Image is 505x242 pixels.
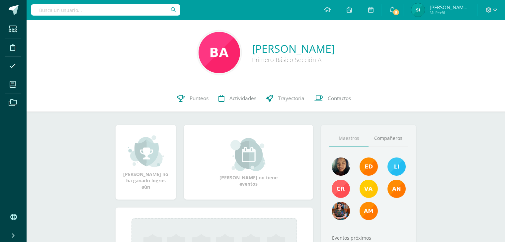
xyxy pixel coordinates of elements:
[252,56,335,64] div: Primero Básico Sección A
[360,157,378,176] img: f40e456500941b1b33f0807dd74ea5cf.png
[261,85,309,112] a: Trayectoria
[229,95,256,102] span: Actividades
[369,130,408,147] a: Compañeros
[199,32,240,73] img: 92a142aab021818edc7aa52281fed1e2.png
[360,202,378,220] img: 50f882f3bb7c90aae75b3f40dfd7f9ae.png
[252,41,335,56] a: [PERSON_NAME]
[329,235,408,241] div: Eventos próximos
[430,10,469,16] span: Mi Perfil
[360,180,378,198] img: cd5e356245587434922763be3243eb79.png
[122,135,169,190] div: [PERSON_NAME] no ha ganado logros aún
[309,85,356,112] a: Contactos
[213,85,261,112] a: Actividades
[31,4,180,16] input: Busca un usuario...
[430,4,469,11] span: [PERSON_NAME] Ixsulim
[128,135,164,168] img: achievement_small.png
[278,95,304,102] span: Trayectoria
[172,85,213,112] a: Punteos
[329,130,369,147] a: Maestros
[387,157,406,176] img: 93ccdf12d55837f49f350ac5ca2a40a5.png
[332,202,350,220] img: 96169a482c0de6f8e254ca41c8b0a7b1.png
[332,157,350,176] img: c97de3f0a4f62e6deb7e91c2258cdedc.png
[328,95,351,102] span: Contactos
[215,138,282,187] div: [PERSON_NAME] no tiene eventos
[392,9,400,16] span: 5
[387,180,406,198] img: a348d660b2b29c2c864a8732de45c20a.png
[332,180,350,198] img: 6117b1eb4e8225ef5a84148c985d17e2.png
[411,3,425,17] img: c1c662e5b2667b155f2f5a1d1cb560f3.png
[230,138,267,171] img: event_small.png
[190,95,209,102] span: Punteos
